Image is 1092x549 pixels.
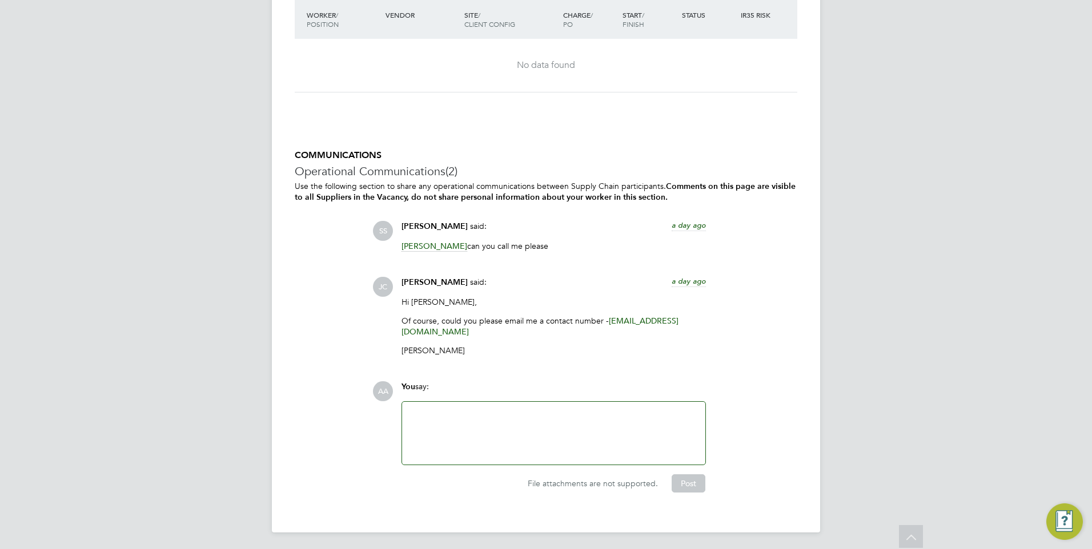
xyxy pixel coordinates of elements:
[738,5,777,25] div: IR35 Risk
[679,5,738,25] div: Status
[402,277,468,287] span: [PERSON_NAME]
[445,164,457,179] span: (2)
[470,221,487,231] span: said:
[672,474,705,493] button: Post
[620,5,679,34] div: Start
[402,241,706,251] p: can you call me please
[373,381,393,401] span: AA
[304,5,383,34] div: Worker
[402,241,467,252] span: [PERSON_NAME]
[402,297,706,307] p: Hi [PERSON_NAME],
[295,164,797,179] h3: Operational Communications
[306,59,786,71] div: No data found
[1046,503,1083,540] button: Engage Resource Center
[402,316,679,336] a: [EMAIL_ADDRESS][DOMAIN_NAME]
[623,10,644,29] span: / Finish
[402,382,415,391] span: You
[464,10,515,29] span: / Client Config
[560,5,620,34] div: Charge
[528,478,658,489] span: File attachments are not supported.
[307,10,339,29] span: / Position
[402,345,706,356] p: [PERSON_NAME]
[402,316,706,336] p: Of course, could you please email me a contact number -
[470,277,487,287] span: said:
[461,5,560,34] div: Site
[672,276,706,286] span: a day ago
[563,10,593,29] span: / PO
[373,277,393,297] span: JC
[672,220,706,230] span: a day ago
[373,221,393,241] span: SS
[383,5,461,25] div: Vendor
[402,221,468,231] span: [PERSON_NAME]
[402,381,706,401] div: say:
[295,181,797,203] p: Use the following section to share any operational communications between Supply Chain participants.
[295,150,797,162] h5: COMMUNICATIONS
[295,181,796,202] b: Comments on this page are visible to all Suppliers in the Vacancy, do not share personal informat...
